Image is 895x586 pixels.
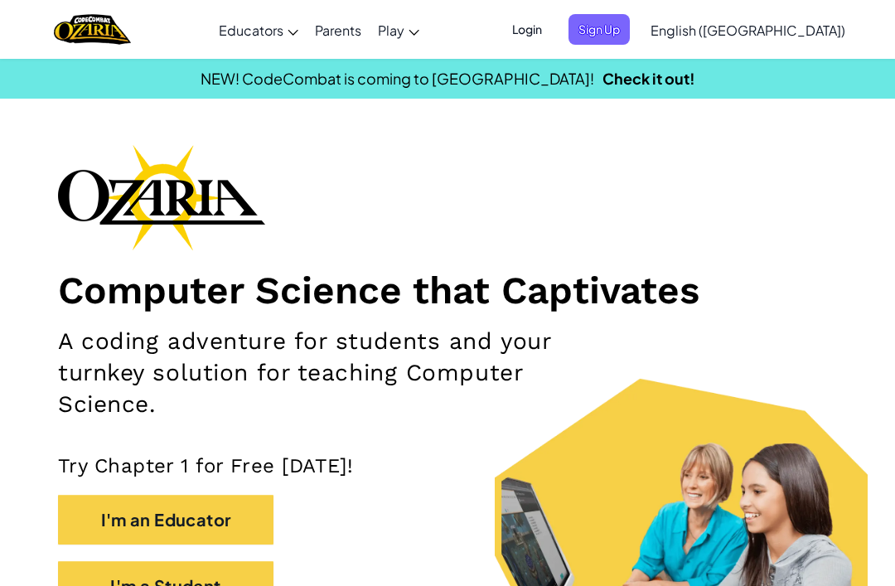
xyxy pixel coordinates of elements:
[568,14,630,45] button: Sign Up
[58,495,273,545] button: I'm an Educator
[210,7,307,52] a: Educators
[378,22,404,39] span: Play
[54,12,131,46] img: Home
[219,22,283,39] span: Educators
[58,326,580,420] h2: A coding adventure for students and your turnkey solution for teaching Computer Science.
[370,7,428,52] a: Play
[642,7,854,52] a: English ([GEOGRAPHIC_DATA])
[58,144,265,250] img: Ozaria branding logo
[602,69,695,88] a: Check it out!
[502,14,552,45] button: Login
[651,22,845,39] span: English ([GEOGRAPHIC_DATA])
[307,7,370,52] a: Parents
[201,69,594,88] span: NEW! CodeCombat is coming to [GEOGRAPHIC_DATA]!
[58,453,837,478] p: Try Chapter 1 for Free [DATE]!
[58,267,837,313] h1: Computer Science that Captivates
[54,12,131,46] a: Ozaria by CodeCombat logo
